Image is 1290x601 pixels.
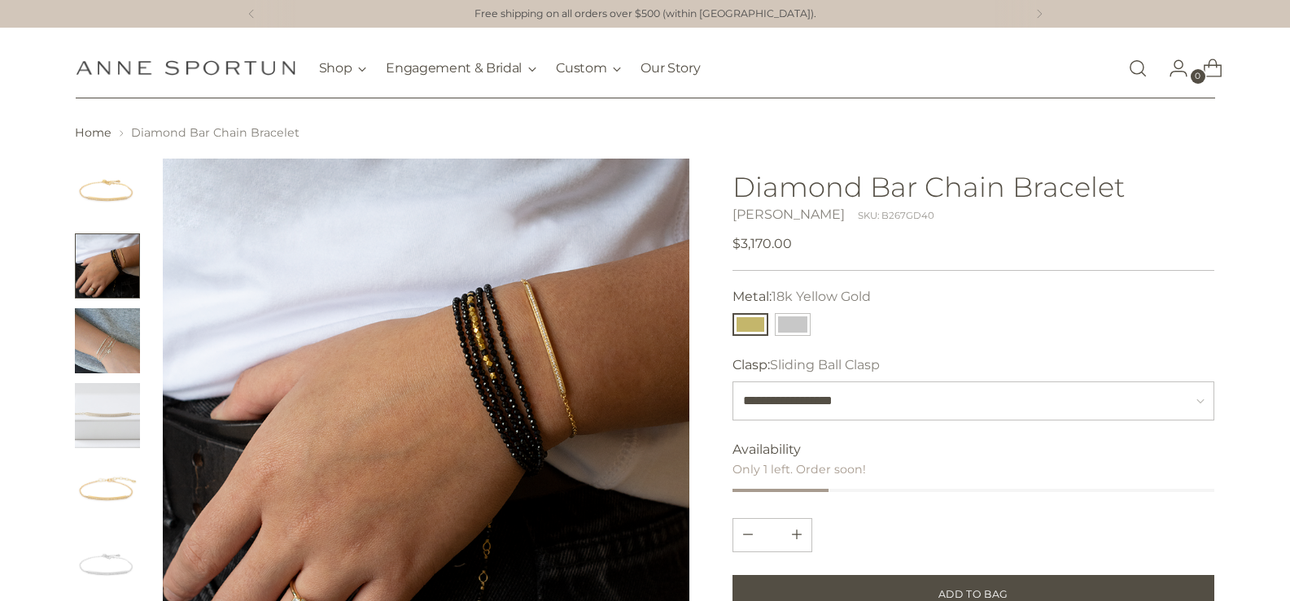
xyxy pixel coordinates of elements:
[474,7,816,22] p: Free shipping on all orders over $500 (within [GEOGRAPHIC_DATA]).
[75,124,1214,142] nav: breadcrumbs
[75,159,140,224] button: Change image to image 1
[556,50,621,86] button: Custom
[75,533,140,598] button: Change image to image 6
[732,440,801,459] span: Availability
[75,125,112,140] a: Home
[753,519,792,551] input: Product quantity
[732,462,866,477] span: Only 1 left. Order soon!
[75,458,140,523] img: Diamond Bar Chain Bracelet - Anne Sportun Fine Jewellery
[770,357,880,372] span: Sliding Ball Clasp
[732,207,845,222] a: [PERSON_NAME]
[1190,52,1222,85] a: Open cart modal
[1191,69,1205,84] span: 0
[386,50,536,86] button: Engagement & Bridal
[1156,52,1188,85] a: Go to the account page
[732,234,792,254] span: $3,170.00
[858,209,934,223] div: SKU: B267GD40
[75,233,140,298] button: Change image to image 2
[732,313,768,336] button: 18k Yellow Gold
[782,519,811,551] button: Subtract product quantity
[732,172,1215,202] h1: Diamond Bar Chain Bracelet
[75,383,140,448] img: Diamond Bar Chain Bracelet - Anne Sportun Fine Jewellery
[641,50,700,86] a: Our Story
[733,519,763,551] button: Add product quantity
[732,355,880,375] label: Clasp:
[775,313,811,336] button: 14k White Gold
[76,60,295,76] a: Anne Sportun Fine Jewellery
[75,458,140,523] button: Change image to image 5
[732,287,871,307] label: Metal:
[75,308,140,373] button: Change image to image 3
[319,50,367,86] button: Shop
[75,383,140,448] button: Change image to image 4
[772,289,871,304] span: 18k Yellow Gold
[131,125,300,140] span: Diamond Bar Chain Bracelet
[1122,52,1154,85] a: Open search modal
